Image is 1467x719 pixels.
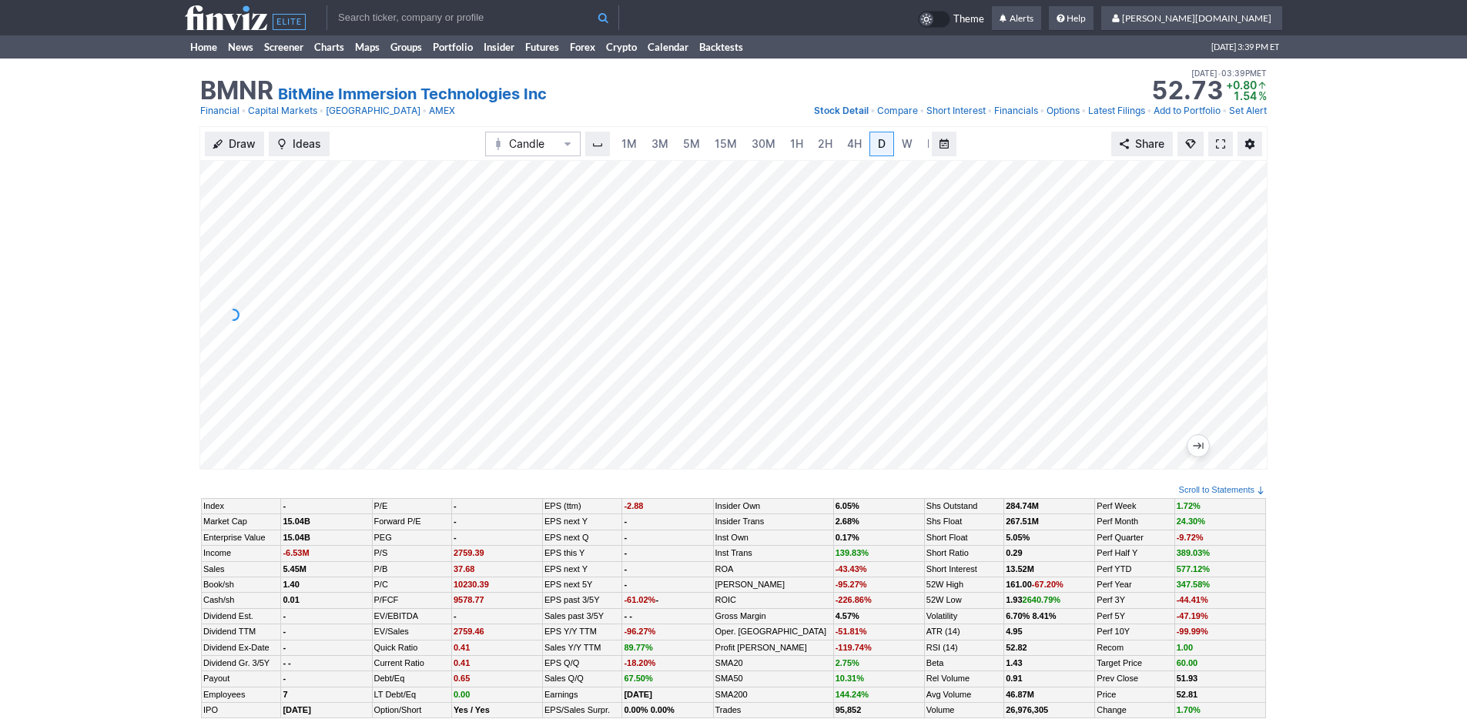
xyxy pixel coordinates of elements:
span: Latest Filings [1088,105,1145,116]
b: 2.68% [836,517,859,526]
td: Insider Trans [713,514,833,530]
b: - [283,611,286,620]
td: EPS this Y [543,546,622,561]
a: Capital Markets [248,103,317,119]
td: Sales [202,561,281,577]
a: Target Price [1097,658,1142,667]
span: 5M [683,137,700,150]
span: • [1222,103,1228,119]
a: Add to Portfolio [1154,103,1221,119]
td: SMA20 [713,655,833,671]
span: -67.20% [1032,580,1063,589]
button: Ideas [269,132,330,156]
td: Perf 5Y [1095,608,1174,624]
a: Backtests [694,35,749,59]
td: Perf Half Y [1095,546,1174,561]
b: 161.00 [1006,580,1063,589]
a: Insider [478,35,520,59]
a: AMEX [429,103,455,119]
td: Book/sh [202,577,281,592]
a: Alerts [992,6,1041,31]
span: 2H [818,137,832,150]
span: 389.03% [1177,548,1210,557]
td: Sales Q/Q [543,671,622,687]
td: Perf YTD [1095,561,1174,577]
span: -18.20% [624,658,655,667]
td: Inst Own [713,530,833,545]
td: Shs Float [924,514,1003,530]
a: 4H [840,132,869,156]
b: 284.74M [1006,501,1039,510]
span: 577.12% [1177,564,1210,574]
span: • [870,103,876,119]
td: Dividend Ex-Date [202,640,281,655]
strong: 52.73 [1151,79,1223,103]
a: 30M [745,132,782,156]
a: Short Interest [926,103,986,119]
a: M [920,132,945,156]
b: - [624,548,627,557]
span: 67.50% [624,674,652,683]
a: Short Interest [926,564,977,574]
b: 4.95 [1006,627,1022,636]
td: Debt/Eq [372,671,451,687]
td: ROIC [713,593,833,608]
td: Sales past 3/5Y [543,608,622,624]
td: EPS Y/Y TTM [543,624,622,640]
span: -6.53M [283,548,309,557]
td: Dividend Est. [202,608,281,624]
a: 5.05% [1006,533,1030,542]
td: [PERSON_NAME] [713,577,833,592]
span: -47.19% [1177,611,1208,620]
td: SMA200 [713,687,833,702]
td: Employees [202,687,281,702]
a: Stock Detail [814,103,869,119]
span: 10230.39 [454,580,489,589]
b: 267.51M [1006,517,1039,526]
span: -9.72% [1177,533,1204,542]
span: 0.65 [454,674,470,683]
a: Financial [200,103,239,119]
td: IPO [202,703,281,718]
td: LT Debt/Eq [372,687,451,702]
small: 6.70% 8.41% [1006,611,1056,620]
span: 1H [790,137,803,150]
td: Trades [713,703,833,718]
td: Perf Week [1095,499,1174,514]
a: 5M [676,132,707,156]
span: 2759.46 [454,627,484,636]
a: 3M [645,132,675,156]
span: -51.81% [836,627,867,636]
b: 46.87M [1006,690,1034,699]
span: -96.27% [624,627,655,636]
b: - [624,533,627,542]
b: - [283,674,286,683]
span: 89.77% [624,643,652,652]
a: 1M [615,132,644,156]
td: Option/Short [372,703,451,718]
a: 1.00 [1177,643,1193,652]
b: 0.01 [283,595,299,604]
b: 5.45M [283,564,306,574]
button: Interval [585,132,610,156]
td: P/C [372,577,451,592]
a: Help [1049,6,1094,31]
span: 0.41 [454,643,470,652]
span: -44.41% [1177,595,1208,604]
td: Profit [PERSON_NAME] [713,640,833,655]
span: 2759.39 [454,548,484,557]
b: 6.05% [836,501,859,510]
span: 24.30% [1177,517,1205,526]
a: Calendar [642,35,694,59]
small: - - [283,658,290,667]
b: 1.40 [283,580,299,589]
td: Cash/sh [202,593,281,608]
span: • [241,103,246,119]
td: Enterprise Value [202,530,281,545]
td: Change [1095,703,1174,718]
span: 0.41 [454,658,470,667]
td: Gross Margin [713,608,833,624]
span: -119.74% [836,643,872,652]
span: M [927,137,937,150]
span: D [878,137,886,150]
